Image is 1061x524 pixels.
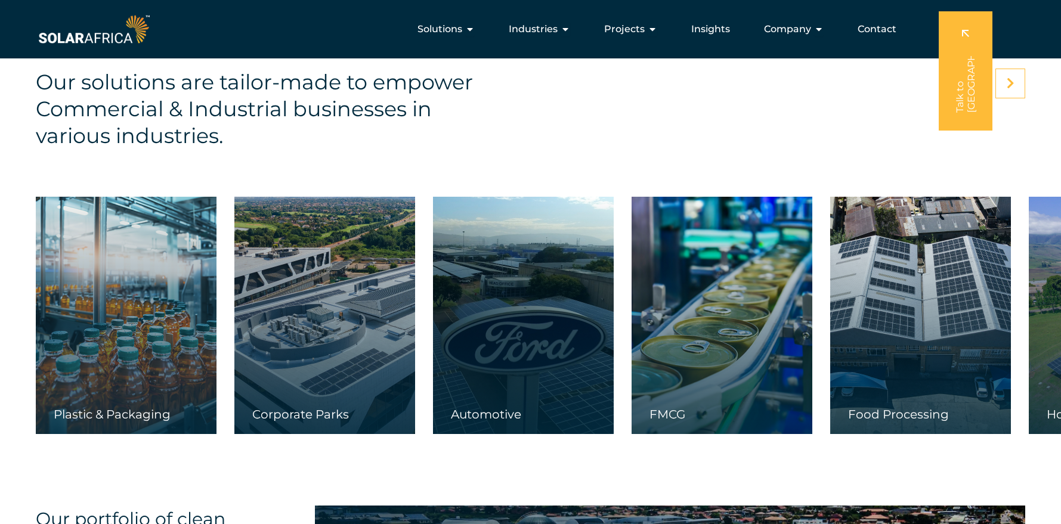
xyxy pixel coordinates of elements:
span: Company [764,22,811,36]
span: Plastic & Packaging [54,407,171,421]
a: Contact [858,22,896,36]
a: Automotive [433,407,614,434]
span: Industries [509,22,558,36]
div: Menu Toggle [152,17,906,41]
a: Insights [691,22,730,36]
span: Solutions [417,22,462,36]
a: Plastic & Packaging [36,407,216,434]
span: Projects [604,22,645,36]
span: Automotive [451,407,521,421]
nav: Menu [152,17,906,41]
h4: Our solutions are tailor-made to empower Commercial & Industrial businesses in various industries. [36,69,483,149]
